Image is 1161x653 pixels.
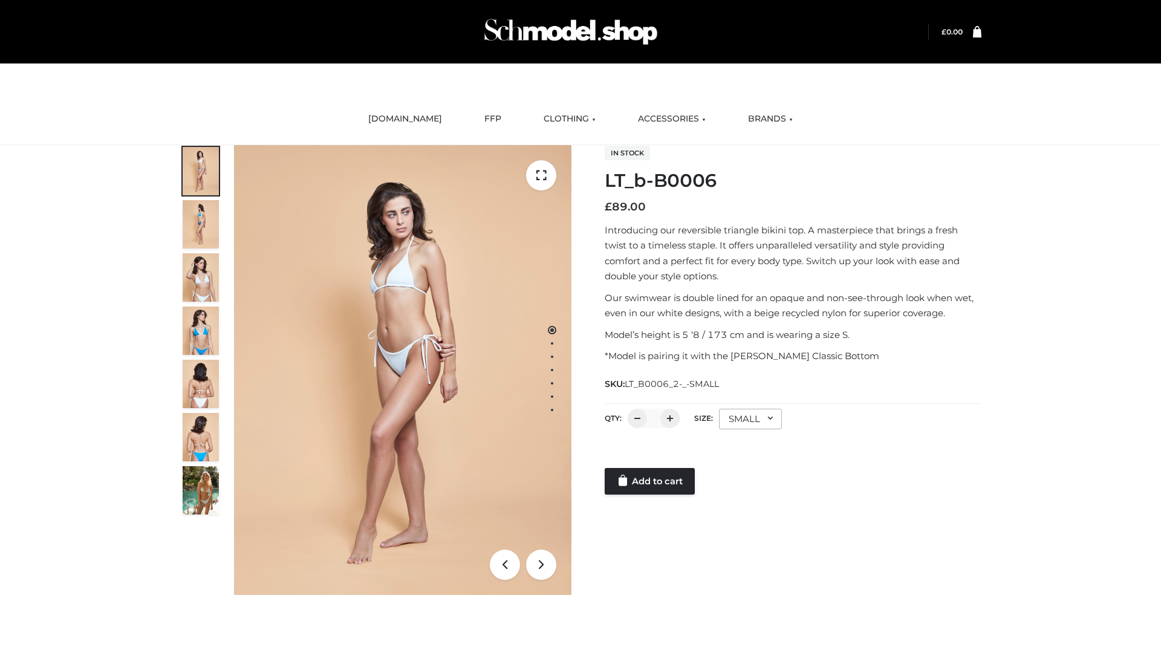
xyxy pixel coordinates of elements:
[535,106,605,132] a: CLOTHING
[605,200,646,213] bdi: 89.00
[739,106,802,132] a: BRANDS
[941,27,963,36] a: £0.00
[605,377,720,391] span: SKU:
[605,170,981,192] h1: LT_b-B0006
[183,360,219,408] img: ArielClassicBikiniTop_CloudNine_AzureSky_OW114ECO_7-scaled.jpg
[941,27,963,36] bdi: 0.00
[605,414,622,423] label: QTY:
[694,414,713,423] label: Size:
[183,466,219,515] img: Arieltop_CloudNine_AzureSky2.jpg
[605,223,981,284] p: Introducing our reversible triangle bikini top. A masterpiece that brings a fresh twist to a time...
[183,147,219,195] img: ArielClassicBikiniTop_CloudNine_AzureSky_OW114ECO_1-scaled.jpg
[359,106,451,132] a: [DOMAIN_NAME]
[475,106,510,132] a: FFP
[605,200,612,213] span: £
[183,253,219,302] img: ArielClassicBikiniTop_CloudNine_AzureSky_OW114ECO_3-scaled.jpg
[629,106,715,132] a: ACCESSORIES
[625,378,719,389] span: LT_B0006_2-_-SMALL
[183,413,219,461] img: ArielClassicBikiniTop_CloudNine_AzureSky_OW114ECO_8-scaled.jpg
[605,146,650,160] span: In stock
[183,200,219,249] img: ArielClassicBikiniTop_CloudNine_AzureSky_OW114ECO_2-scaled.jpg
[183,307,219,355] img: ArielClassicBikiniTop_CloudNine_AzureSky_OW114ECO_4-scaled.jpg
[719,409,782,429] div: SMALL
[605,290,981,321] p: Our swimwear is double lined for an opaque and non-see-through look when wet, even in our white d...
[605,468,695,495] a: Add to cart
[941,27,946,36] span: £
[480,8,662,56] img: Schmodel Admin 964
[605,327,981,343] p: Model’s height is 5 ‘8 / 173 cm and is wearing a size S.
[605,348,981,364] p: *Model is pairing it with the [PERSON_NAME] Classic Bottom
[234,145,571,595] img: ArielClassicBikiniTop_CloudNine_AzureSky_OW114ECO_1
